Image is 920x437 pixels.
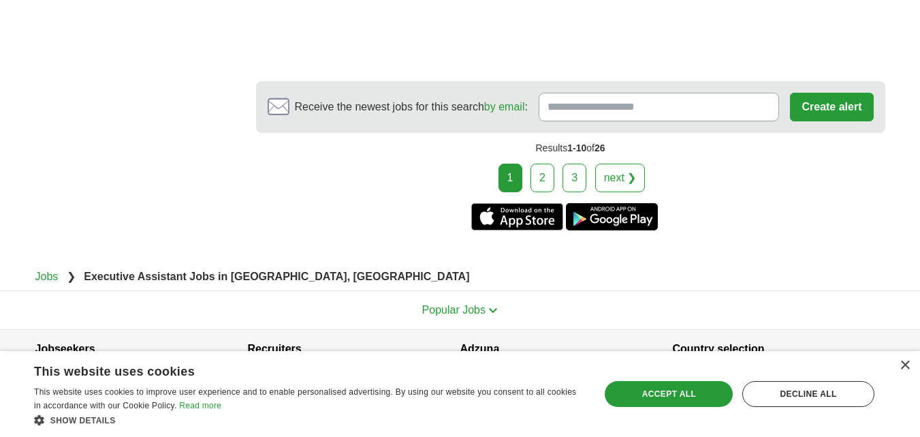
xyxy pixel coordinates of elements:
span: This website uses cookies to improve user experience and to enable personalised advertising. By u... [34,387,576,410]
a: Get the Android app [566,203,658,230]
a: Read more, opens a new window [179,401,221,410]
div: Decline all [742,381,874,407]
button: Create alert [790,93,873,121]
div: Show details [34,413,584,427]
div: Results of [256,133,885,164]
a: next ❯ [595,164,646,192]
span: Popular Jobs [422,304,486,316]
div: 1 [498,164,522,192]
a: Get the iPhone app [471,203,563,230]
h4: Country selection [673,330,885,368]
a: 3 [562,164,586,192]
a: Jobs [35,271,59,282]
img: toggle icon [488,307,498,314]
div: Accept all [605,381,733,407]
strong: Executive Assistant Jobs in [GEOGRAPHIC_DATA], [GEOGRAPHIC_DATA] [84,271,469,282]
div: This website uses cookies [34,359,550,380]
span: 1-10 [567,142,586,153]
span: Show details [50,416,116,425]
a: 2 [530,164,554,192]
div: Close [900,361,910,371]
span: Receive the newest jobs for this search : [295,99,528,115]
a: by email [484,101,525,112]
span: 26 [594,142,605,153]
span: ❯ [67,271,76,282]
